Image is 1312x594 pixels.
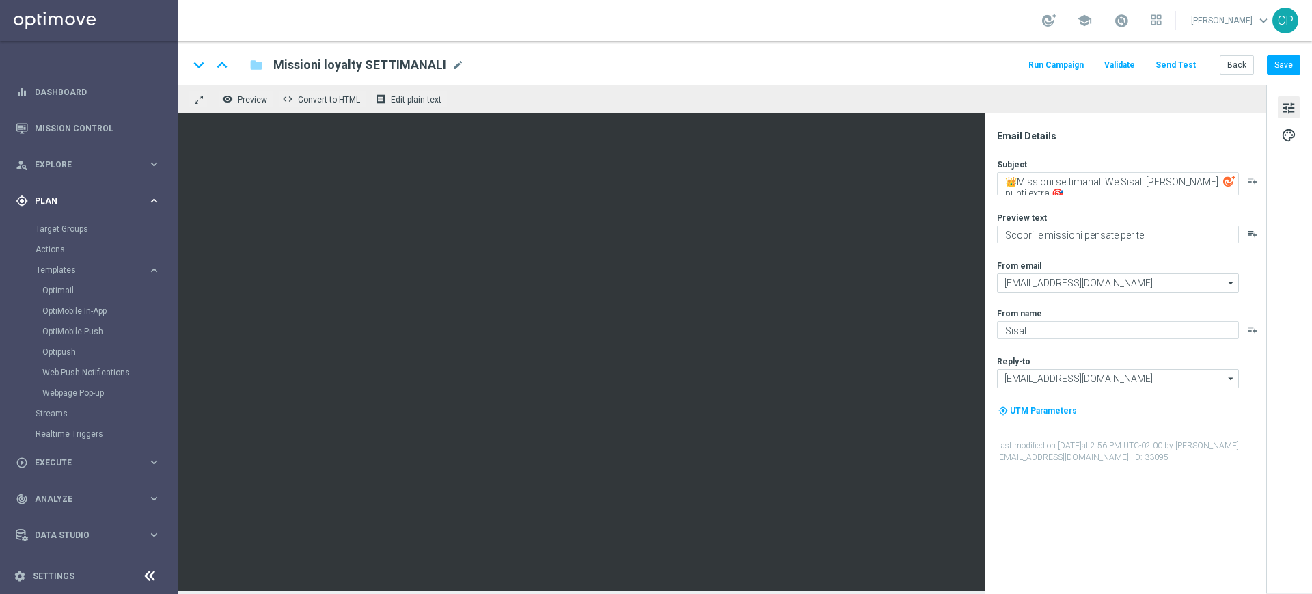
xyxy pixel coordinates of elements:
div: Target Groups [36,219,176,239]
a: [PERSON_NAME]keyboard_arrow_down [1190,10,1272,31]
i: person_search [16,159,28,171]
span: Data Studio [35,531,148,539]
a: Mission Control [35,110,161,146]
label: Preview text [997,213,1047,224]
i: arrow_drop_down [1225,274,1238,292]
i: keyboard_arrow_right [148,528,161,541]
button: person_search Explore keyboard_arrow_right [15,159,161,170]
button: receipt Edit plain text [372,90,448,108]
i: receipt [375,94,386,105]
a: Actions [36,244,142,255]
div: Mission Control [16,110,161,146]
i: keyboard_arrow_right [148,492,161,505]
i: keyboard_arrow_right [148,158,161,171]
div: Streams [36,403,176,424]
div: Dashboard [16,74,161,110]
button: Templates keyboard_arrow_right [36,265,161,275]
span: Templates [36,266,134,274]
i: keyboard_arrow_right [148,456,161,469]
span: Edit plain text [391,95,441,105]
i: my_location [998,406,1008,416]
div: Data Studio [16,529,148,541]
div: Execute [16,457,148,469]
i: track_changes [16,493,28,505]
a: Dashboard [35,74,161,110]
button: Data Studio keyboard_arrow_right [15,530,161,541]
div: Realtime Triggers [36,424,176,444]
span: school [1077,13,1092,28]
div: Webpage Pop-up [42,383,176,403]
input: Select [997,369,1239,388]
button: Run Campaign [1026,56,1086,75]
span: Explore [35,161,148,169]
span: mode_edit [452,59,464,71]
div: CP [1272,8,1298,33]
span: code [282,94,293,105]
i: equalizer [16,86,28,98]
div: Email Details [997,130,1265,142]
button: playlist_add [1247,228,1258,239]
label: Subject [997,159,1027,170]
button: Back [1220,55,1254,75]
button: Send Test [1153,56,1198,75]
button: Validate [1102,56,1137,75]
button: Save [1267,55,1300,75]
a: Web Push Notifications [42,367,142,378]
i: keyboard_arrow_down [189,55,209,75]
a: Settings [33,572,74,580]
span: UTM Parameters [1010,406,1077,416]
a: Optimail [42,285,142,296]
i: arrow_drop_down [1225,370,1238,388]
i: gps_fixed [16,195,28,207]
a: OptiMobile Push [42,326,142,337]
label: From email [997,260,1041,271]
input: Select [997,273,1239,293]
button: remove_red_eye Preview [219,90,273,108]
div: Analyze [16,493,148,505]
button: Mission Control [15,123,161,134]
div: Templates [36,266,148,274]
i: folder [249,57,263,73]
button: gps_fixed Plan keyboard_arrow_right [15,195,161,206]
span: Missioni loyalty SETTIMANALI [273,57,446,73]
div: Explore [16,159,148,171]
a: Realtime Triggers [36,429,142,440]
div: OptiMobile In-App [42,301,176,321]
span: tune [1281,99,1296,117]
i: playlist_add [1247,175,1258,186]
div: Plan [16,195,148,207]
label: Last modified on [DATE] at 2:56 PM UTC-02:00 by [PERSON_NAME][EMAIL_ADDRESS][DOMAIN_NAME] [997,440,1265,463]
a: Optipush [42,347,142,357]
span: Preview [238,95,267,105]
a: Streams [36,408,142,419]
label: Reply-to [997,356,1030,367]
button: folder [248,54,264,76]
a: Target Groups [36,224,142,234]
a: Optibot [35,553,143,589]
i: remove_red_eye [222,94,233,105]
button: equalizer Dashboard [15,87,161,98]
button: palette [1278,124,1300,146]
span: Plan [35,197,148,205]
div: Web Push Notifications [42,362,176,383]
span: Validate [1104,60,1135,70]
span: keyboard_arrow_down [1256,13,1271,28]
div: play_circle_outline Execute keyboard_arrow_right [15,457,161,468]
img: optiGenie.svg [1223,175,1235,187]
button: playlist_add [1247,324,1258,335]
i: keyboard_arrow_up [212,55,232,75]
div: Templates [36,260,176,403]
a: OptiMobile In-App [42,306,142,316]
div: track_changes Analyze keyboard_arrow_right [15,494,161,504]
button: my_location UTM Parameters [997,403,1078,418]
span: | ID: 33095 [1129,453,1168,462]
button: code Convert to HTML [279,90,366,108]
